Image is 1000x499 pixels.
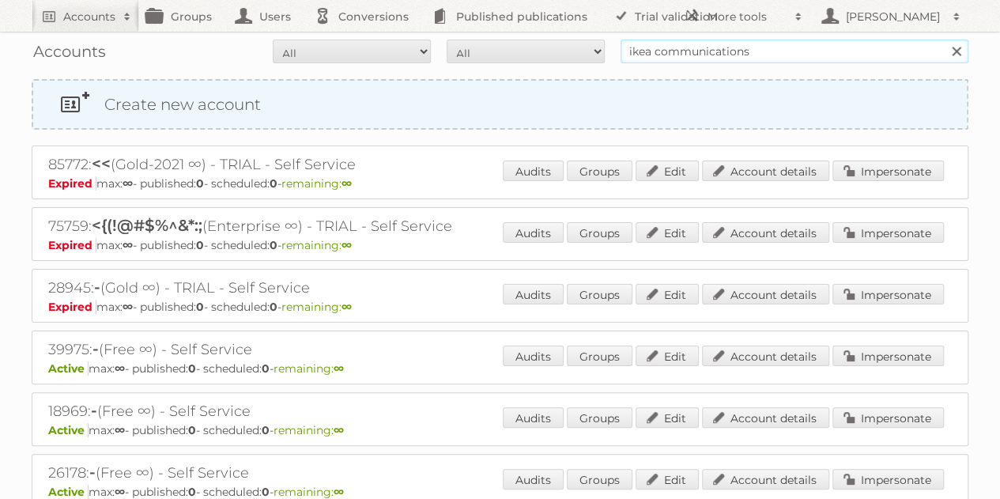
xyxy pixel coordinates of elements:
[270,300,277,314] strong: 0
[281,176,352,191] span: remaining:
[115,361,125,376] strong: ∞
[188,485,196,499] strong: 0
[832,346,944,366] a: Impersonate
[262,485,270,499] strong: 0
[92,154,111,173] span: <<
[832,284,944,304] a: Impersonate
[48,485,952,499] p: max: - published: - scheduled: -
[48,238,96,252] span: Expired
[636,284,699,304] a: Edit
[567,346,632,366] a: Groups
[63,9,115,25] h2: Accounts
[188,423,196,437] strong: 0
[33,81,967,128] a: Create new account
[281,300,352,314] span: remaining:
[842,9,945,25] h2: [PERSON_NAME]
[196,300,204,314] strong: 0
[274,423,344,437] span: remaining:
[188,361,196,376] strong: 0
[48,176,96,191] span: Expired
[48,401,602,422] h2: 18969: (Free ∞) - Self Service
[270,176,277,191] strong: 0
[48,154,602,175] h2: 85772: (Gold-2021 ∞) - TRIAL - Self Service
[503,346,564,366] a: Audits
[48,176,952,191] p: max: - published: - scheduled: -
[832,469,944,490] a: Impersonate
[503,161,564,181] a: Audits
[115,485,125,499] strong: ∞
[702,284,829,304] a: Account details
[123,300,133,314] strong: ∞
[270,238,277,252] strong: 0
[92,216,202,235] span: <{(!@#$%^&*:;
[196,176,204,191] strong: 0
[636,407,699,428] a: Edit
[567,469,632,490] a: Groups
[567,407,632,428] a: Groups
[334,423,344,437] strong: ∞
[503,222,564,243] a: Audits
[702,407,829,428] a: Account details
[48,278,602,298] h2: 28945: (Gold ∞) - TRIAL - Self Service
[636,161,699,181] a: Edit
[123,176,133,191] strong: ∞
[274,361,344,376] span: remaining:
[702,161,829,181] a: Account details
[89,463,96,482] span: -
[196,238,204,252] strong: 0
[702,469,829,490] a: Account details
[123,238,133,252] strong: ∞
[48,339,602,360] h2: 39975: (Free ∞) - Self Service
[48,485,89,499] span: Active
[48,423,952,437] p: max: - published: - scheduled: -
[91,401,97,420] span: -
[832,407,944,428] a: Impersonate
[342,238,352,252] strong: ∞
[567,222,632,243] a: Groups
[262,361,270,376] strong: 0
[708,9,787,25] h2: More tools
[48,423,89,437] span: Active
[48,463,602,483] h2: 26178: (Free ∞) - Self Service
[832,161,944,181] a: Impersonate
[48,300,952,314] p: max: - published: - scheduled: -
[503,469,564,490] a: Audits
[702,346,829,366] a: Account details
[115,423,125,437] strong: ∞
[92,339,99,358] span: -
[636,222,699,243] a: Edit
[48,238,952,252] p: max: - published: - scheduled: -
[832,222,944,243] a: Impersonate
[48,216,602,236] h2: 75759: (Enterprise ∞) - TRIAL - Self Service
[281,238,352,252] span: remaining:
[274,485,344,499] span: remaining:
[342,176,352,191] strong: ∞
[567,161,632,181] a: Groups
[334,361,344,376] strong: ∞
[48,361,952,376] p: max: - published: - scheduled: -
[48,361,89,376] span: Active
[94,278,100,297] span: -
[636,346,699,366] a: Edit
[503,407,564,428] a: Audits
[567,284,632,304] a: Groups
[503,284,564,304] a: Audits
[48,300,96,314] span: Expired
[262,423,270,437] strong: 0
[334,485,344,499] strong: ∞
[342,300,352,314] strong: ∞
[702,222,829,243] a: Account details
[636,469,699,490] a: Edit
